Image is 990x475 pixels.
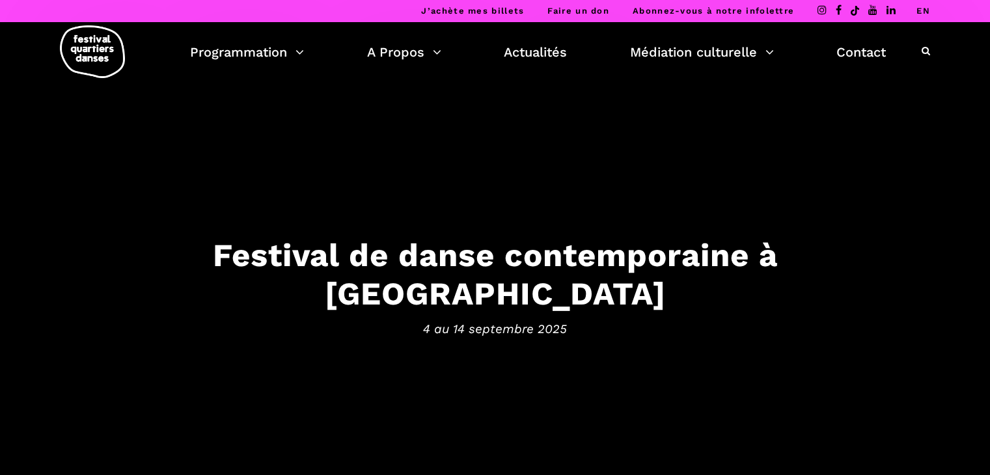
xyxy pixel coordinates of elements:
[92,236,899,313] h3: Festival de danse contemporaine à [GEOGRAPHIC_DATA]
[633,6,794,16] a: Abonnez-vous à notre infolettre
[421,6,524,16] a: J’achète mes billets
[836,41,886,63] a: Contact
[916,6,930,16] a: EN
[367,41,441,63] a: A Propos
[60,25,125,78] img: logo-fqd-med
[630,41,774,63] a: Médiation culturelle
[92,319,899,338] span: 4 au 14 septembre 2025
[547,6,609,16] a: Faire un don
[504,41,567,63] a: Actualités
[190,41,304,63] a: Programmation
